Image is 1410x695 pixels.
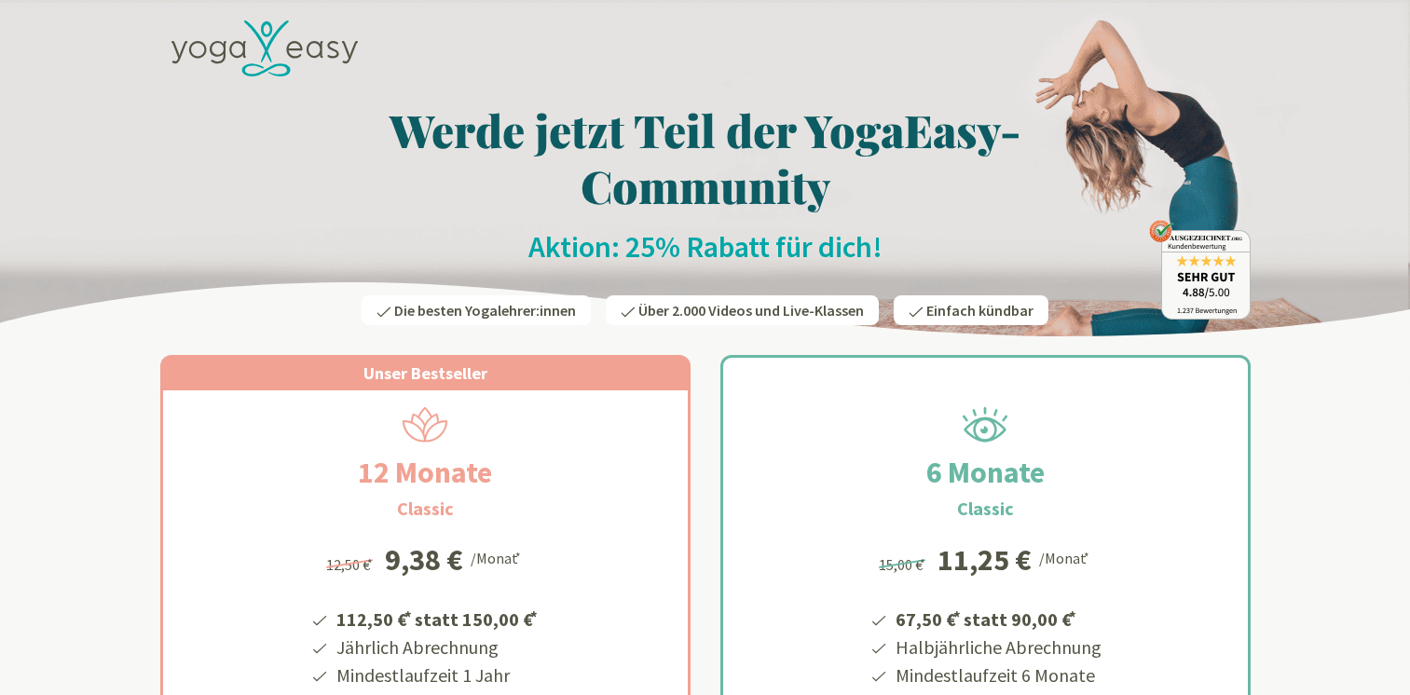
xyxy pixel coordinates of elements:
[313,450,537,495] h2: 12 Monate
[893,602,1102,634] li: 67,50 € statt 90,00 €
[926,301,1034,320] span: Einfach kündbar
[363,362,487,384] span: Unser Bestseller
[471,545,524,569] div: /Monat
[385,545,463,575] div: 9,38 €
[879,555,928,574] span: 15,00 €
[334,602,541,634] li: 112,50 € statt 150,00 €
[1039,545,1092,569] div: /Monat
[334,634,541,661] li: Jährlich Abrechnung
[1149,220,1251,320] img: ausgezeichnet_badge.png
[893,661,1102,689] li: Mindestlaufzeit 6 Monate
[160,228,1251,266] h2: Aktion: 25% Rabatt für dich!
[394,301,576,320] span: Die besten Yogalehrer:innen
[160,102,1251,213] h1: Werde jetzt Teil der YogaEasy-Community
[397,495,454,523] h3: Classic
[638,301,864,320] span: Über 2.000 Videos und Live-Klassen
[326,555,376,574] span: 12,50 €
[893,634,1102,661] li: Halbjährliche Abrechnung
[957,495,1014,523] h3: Classic
[882,450,1089,495] h2: 6 Monate
[938,545,1032,575] div: 11,25 €
[334,661,541,689] li: Mindestlaufzeit 1 Jahr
